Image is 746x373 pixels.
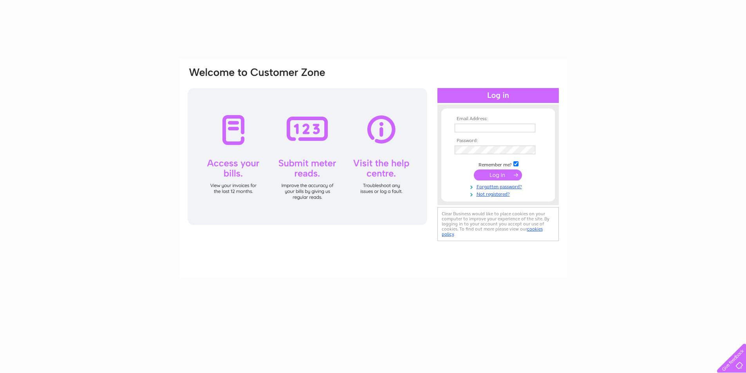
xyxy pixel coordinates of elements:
[474,169,522,180] input: Submit
[455,182,544,190] a: Forgotten password?
[437,207,559,241] div: Clear Business would like to place cookies on your computer to improve your experience of the sit...
[455,190,544,197] a: Not registered?
[453,116,544,122] th: Email Address:
[442,226,543,237] a: cookies policy
[453,160,544,168] td: Remember me?
[453,138,544,144] th: Password:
